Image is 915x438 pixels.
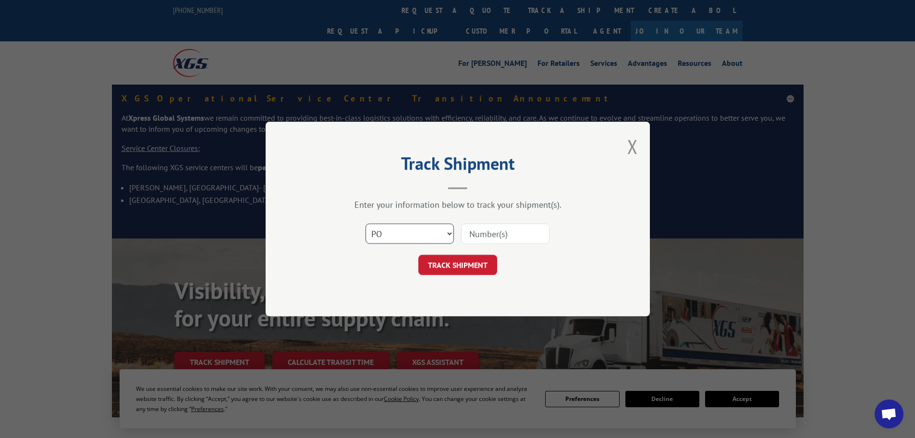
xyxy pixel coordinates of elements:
[418,255,497,275] button: TRACK SHIPMENT
[627,134,638,159] button: Close modal
[314,199,602,210] div: Enter your information below to track your shipment(s).
[461,224,549,244] input: Number(s)
[314,157,602,175] h2: Track Shipment
[875,400,903,428] a: Open chat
